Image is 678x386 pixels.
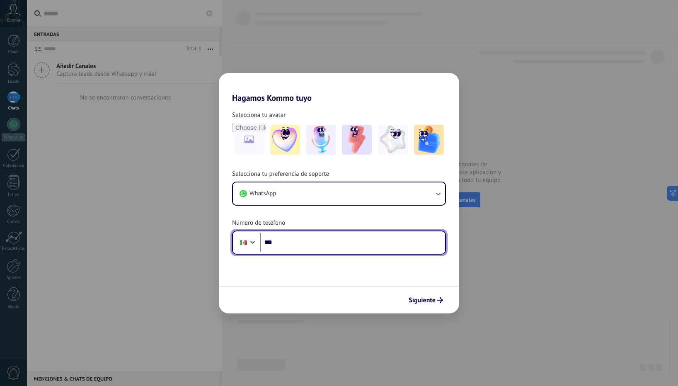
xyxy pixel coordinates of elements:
img: -2.jpeg [306,125,336,155]
span: Número de teléfono [232,219,285,227]
img: -4.jpeg [378,125,408,155]
div: Mexico: + 52 [235,234,251,251]
img: -5.jpeg [414,125,444,155]
span: Selecciona tu avatar [232,111,286,119]
span: Selecciona tu preferencia de soporte [232,170,329,178]
img: -1.jpeg [270,125,300,155]
span: WhatsApp [249,189,276,198]
h2: Hagamos Kommo tuyo [219,73,459,103]
button: WhatsApp [233,182,445,205]
button: Siguiente [405,293,447,307]
span: Siguiente [409,297,436,303]
img: -3.jpeg [342,125,372,155]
